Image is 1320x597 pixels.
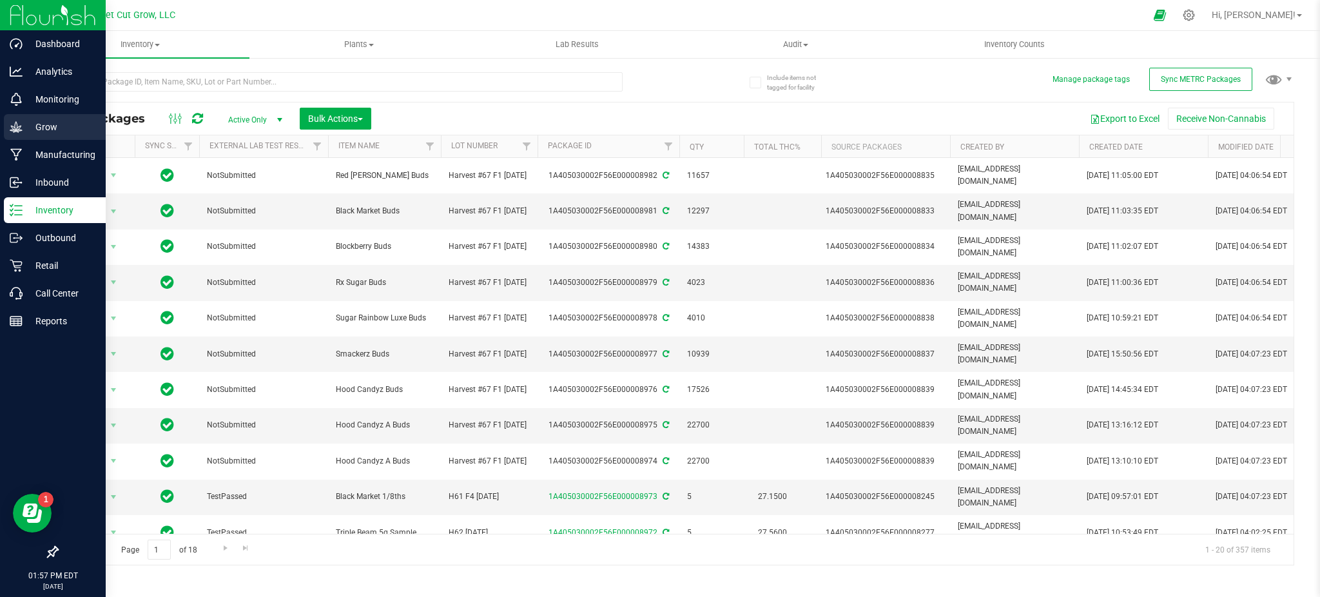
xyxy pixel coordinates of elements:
[958,342,1071,366] span: [EMAIL_ADDRESS][DOMAIN_NAME]
[10,231,23,244] inline-svg: Outbound
[1087,455,1158,467] span: [DATE] 13:10:10 EDT
[1161,75,1241,84] span: Sync METRC Packages
[207,527,320,539] span: TestPassed
[23,258,100,273] p: Retail
[1216,170,1287,182] span: [DATE] 04:06:54 EDT
[10,93,23,106] inline-svg: Monitoring
[106,202,122,220] span: select
[106,273,122,291] span: select
[207,312,320,324] span: NotSubmitted
[905,31,1123,58] a: Inventory Counts
[10,315,23,328] inline-svg: Reports
[958,235,1071,259] span: [EMAIL_ADDRESS][DOMAIN_NAME]
[23,147,100,162] p: Manufacturing
[967,39,1062,50] span: Inventory Counts
[1216,240,1287,253] span: [DATE] 04:06:54 EDT
[661,528,669,537] span: Sync from Compliance System
[958,163,1071,188] span: [EMAIL_ADDRESS][DOMAIN_NAME]
[449,170,530,182] span: Harvest #67 F1 [DATE]
[38,492,53,507] iframe: Resource center unread badge
[468,31,686,58] a: Lab Results
[826,527,946,539] div: 1A405030002F56E000008277
[10,65,23,78] inline-svg: Analytics
[661,206,669,215] span: Sync from Compliance System
[31,31,249,58] a: Inventory
[207,240,320,253] span: NotSubmitted
[307,135,328,157] a: Filter
[160,309,174,327] span: In Sync
[449,455,530,467] span: Harvest #67 F1 [DATE]
[687,348,736,360] span: 10939
[10,121,23,133] inline-svg: Grow
[686,31,905,58] a: Audit
[687,205,736,217] span: 12297
[1168,108,1274,130] button: Receive Non-Cannabis
[661,492,669,501] span: Sync from Compliance System
[160,345,174,363] span: In Sync
[160,166,174,184] span: In Sync
[23,202,100,218] p: Inventory
[821,135,950,158] th: Source Packages
[661,242,669,251] span: Sync from Compliance System
[207,277,320,289] span: NotSubmitted
[538,39,616,50] span: Lab Results
[548,492,657,501] a: 1A405030002F56E000008973
[10,148,23,161] inline-svg: Manufacturing
[23,92,100,107] p: Monitoring
[209,141,311,150] a: External Lab Test Result
[88,10,175,21] span: Sweet Cut Grow, LLC
[687,384,736,396] span: 17526
[145,141,195,150] a: Sync Status
[687,39,904,50] span: Audit
[661,349,669,358] span: Sync from Compliance System
[207,419,320,431] span: NotSubmitted
[207,455,320,467] span: NotSubmitted
[336,348,433,360] span: Smackerz Buds
[1087,527,1158,539] span: [DATE] 10:53:49 EDT
[1087,170,1158,182] span: [DATE] 11:05:00 EDT
[10,204,23,217] inline-svg: Inventory
[336,384,433,396] span: Hood Candyz Buds
[958,306,1071,331] span: [EMAIL_ADDRESS][DOMAIN_NAME]
[658,135,679,157] a: Filter
[10,259,23,272] inline-svg: Retail
[1216,277,1287,289] span: [DATE] 04:06:54 EDT
[449,348,530,360] span: Harvest #67 F1 [DATE]
[1216,384,1287,396] span: [DATE] 04:07:23 EDT
[958,377,1071,402] span: [EMAIL_ADDRESS][DOMAIN_NAME]
[958,413,1071,438] span: [EMAIL_ADDRESS][DOMAIN_NAME]
[958,199,1071,223] span: [EMAIL_ADDRESS][DOMAIN_NAME]
[308,113,363,124] span: Bulk Actions
[661,420,669,429] span: Sync from Compliance System
[1216,491,1287,503] span: [DATE] 04:07:23 EDT
[106,416,122,435] span: select
[826,312,946,324] div: 1A405030002F56E000008838
[10,287,23,300] inline-svg: Call Center
[449,205,530,217] span: Harvest #67 F1 [DATE]
[216,540,235,557] a: Go to the next page
[1145,3,1174,28] span: Open Ecommerce Menu
[160,202,174,220] span: In Sync
[451,141,498,150] a: Lot Number
[661,456,669,465] span: Sync from Compliance System
[300,108,371,130] button: Bulk Actions
[23,175,100,190] p: Inbound
[106,452,122,470] span: select
[826,240,946,253] div: 1A405030002F56E000008834
[250,39,467,50] span: Plants
[160,524,174,542] span: In Sync
[690,142,704,152] a: Qty
[826,348,946,360] div: 1A405030002F56E000008837
[1087,277,1158,289] span: [DATE] 11:00:36 EDT
[1216,527,1287,539] span: [DATE] 04:02:25 EDT
[106,524,122,542] span: select
[23,119,100,135] p: Grow
[178,135,199,157] a: Filter
[23,286,100,301] p: Call Center
[449,277,530,289] span: Harvest #67 F1 [DATE]
[207,384,320,396] span: NotSubmitted
[160,273,174,291] span: In Sync
[336,240,433,253] span: Blockberry Buds
[449,419,530,431] span: Harvest #67 F1 [DATE]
